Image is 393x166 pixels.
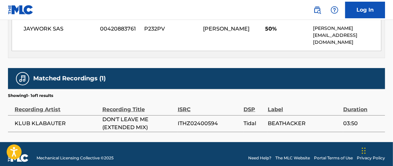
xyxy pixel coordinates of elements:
[268,99,340,114] div: Label
[203,26,249,32] span: [PERSON_NAME]
[275,155,310,161] a: The MLC Website
[102,99,174,114] div: Recording Title
[345,2,385,18] a: Log In
[268,120,340,127] span: BEATHACKER
[311,3,324,17] a: Public Search
[15,99,99,114] div: Recording Artist
[360,134,393,166] iframe: Chat Widget
[248,155,271,161] a: Need Help?
[265,25,308,33] span: 50%
[102,116,174,131] span: DON'T LEAVE ME (EXTENDED MIX)
[178,99,241,114] div: ISRC
[343,120,382,127] span: 03:50
[328,3,341,17] div: Help
[145,25,198,33] span: P232PV
[178,120,241,127] span: ITHZ02400594
[244,99,264,114] div: DSP
[8,93,53,99] p: Showing 1 - 1 of 1 results
[37,155,114,161] span: Mechanical Licensing Collective © 2025
[313,32,381,46] p: [EMAIL_ADDRESS][DOMAIN_NAME]
[331,6,339,14] img: help
[357,155,385,161] a: Privacy Policy
[24,25,95,33] span: JAYWORK SAS
[313,6,321,14] img: search
[362,141,366,161] div: Drag
[343,99,382,114] div: Duration
[33,75,106,82] h5: Matched Recordings (1)
[19,75,27,83] img: Matched Recordings
[8,154,29,162] img: logo
[8,5,34,15] img: MLC Logo
[313,25,381,32] p: [PERSON_NAME]
[15,120,99,127] span: KLUB KLABAUTER
[100,25,139,33] span: 00420883761
[244,120,264,127] span: Tidal
[314,155,353,161] a: Portal Terms of Use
